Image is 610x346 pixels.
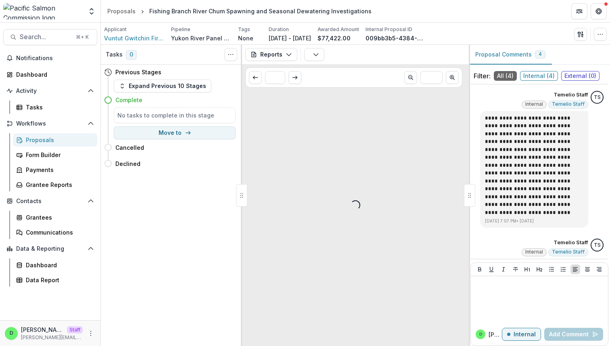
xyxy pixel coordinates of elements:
[21,325,64,334] p: [PERSON_NAME]
[583,264,592,274] button: Align Center
[552,101,585,107] span: Temelio Staff
[554,239,588,247] p: Temelio Staff
[115,68,161,76] h4: Previous Stages
[13,273,97,287] a: Data Report
[74,33,90,42] div: ⌘ + K
[13,226,97,239] a: Communications
[107,7,136,15] div: Proposals
[238,34,253,42] p: None
[3,117,97,130] button: Open Workflows
[26,213,91,222] div: Grantees
[86,3,97,19] button: Open entity switcher
[3,3,83,19] img: Pacific Salmon Commission logo
[269,34,311,42] p: [DATE] - [DATE]
[594,243,601,248] div: Temelio Staff
[13,178,97,191] a: Grantee Reports
[502,328,541,341] button: Internal
[114,126,236,139] button: Move to
[115,159,140,168] h4: Declined
[245,48,297,61] button: Reports
[3,242,97,255] button: Open Data & Reporting
[26,180,91,189] div: Grantee Reports
[126,50,137,60] span: 0
[13,148,97,161] a: Form Builder
[366,34,426,42] p: 009bb3b5-4384-4aee-8c41-0f91f99990ce
[318,26,359,33] p: Awarded Amount
[544,328,603,341] button: Add Comment
[13,163,97,176] a: Payments
[366,26,412,33] p: Internal Proposal ID
[238,26,250,33] p: Tags
[104,34,165,42] a: Vuntut Gwitchin First Nation
[494,71,517,81] span: All ( 4 )
[570,264,580,274] button: Align Left
[554,91,588,99] p: Temelio Staff
[475,264,485,274] button: Bold
[13,133,97,147] a: Proposals
[26,261,91,269] div: Dashboard
[552,249,585,255] span: Temelio Staff
[594,95,601,100] div: Temelio Staff
[104,26,127,33] p: Applicant
[104,5,139,17] a: Proposals
[525,101,543,107] span: Internal
[318,34,351,42] p: $77,422.00
[67,326,83,333] p: Staff
[21,334,83,341] p: [PERSON_NAME][EMAIL_ADDRESS][DOMAIN_NAME]
[539,51,542,57] span: 4
[26,166,91,174] div: Payments
[3,29,97,45] button: Search...
[16,198,84,205] span: Contacts
[535,264,544,274] button: Heading 2
[594,264,604,274] button: Align Right
[558,264,568,274] button: Ordered List
[13,211,97,224] a: Grantees
[86,329,96,338] button: More
[26,151,91,159] div: Form Builder
[571,3,587,19] button: Partners
[16,70,91,79] div: Dashboard
[3,84,97,97] button: Open Activity
[469,45,552,65] button: Proposal Comments
[489,330,502,339] p: [PERSON_NAME]
[520,71,558,81] span: Internal ( 4 )
[485,218,583,224] p: [DATE] 7:07 PM • [DATE]
[3,52,97,65] button: Notifications
[16,88,84,94] span: Activity
[479,332,482,336] div: Divyansh
[511,264,520,274] button: Strike
[10,331,13,336] div: Divyansh
[26,136,91,144] div: Proposals
[115,96,142,104] h4: Complete
[224,48,237,61] button: Toggle View Cancelled Tasks
[561,71,600,81] span: External ( 0 )
[3,68,97,81] a: Dashboard
[522,264,532,274] button: Heading 1
[26,103,91,111] div: Tasks
[13,101,97,114] a: Tasks
[269,26,289,33] p: Duration
[104,5,375,17] nav: breadcrumb
[16,245,84,252] span: Data & Reporting
[117,111,232,120] h5: No tasks to complete in this stage
[474,71,491,81] p: Filter:
[171,26,190,33] p: Pipeline
[26,228,91,237] div: Communications
[3,195,97,208] button: Open Contacts
[547,264,556,274] button: Bullet List
[115,143,144,152] h4: Cancelled
[114,80,211,92] button: Expand Previous 10 Stages
[525,249,543,255] span: Internal
[16,55,94,62] span: Notifications
[26,276,91,284] div: Data Report
[591,3,607,19] button: Get Help
[487,264,496,274] button: Underline
[171,34,232,42] p: Yukon River Panel R&E Fund
[149,7,372,15] div: Fishing Branch River Chum Spawning and Seasonal Dewatering Investigations
[13,258,97,272] a: Dashboard
[20,33,71,41] span: Search...
[106,51,123,58] h3: Tasks
[514,331,536,338] p: Internal
[16,120,84,127] span: Workflows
